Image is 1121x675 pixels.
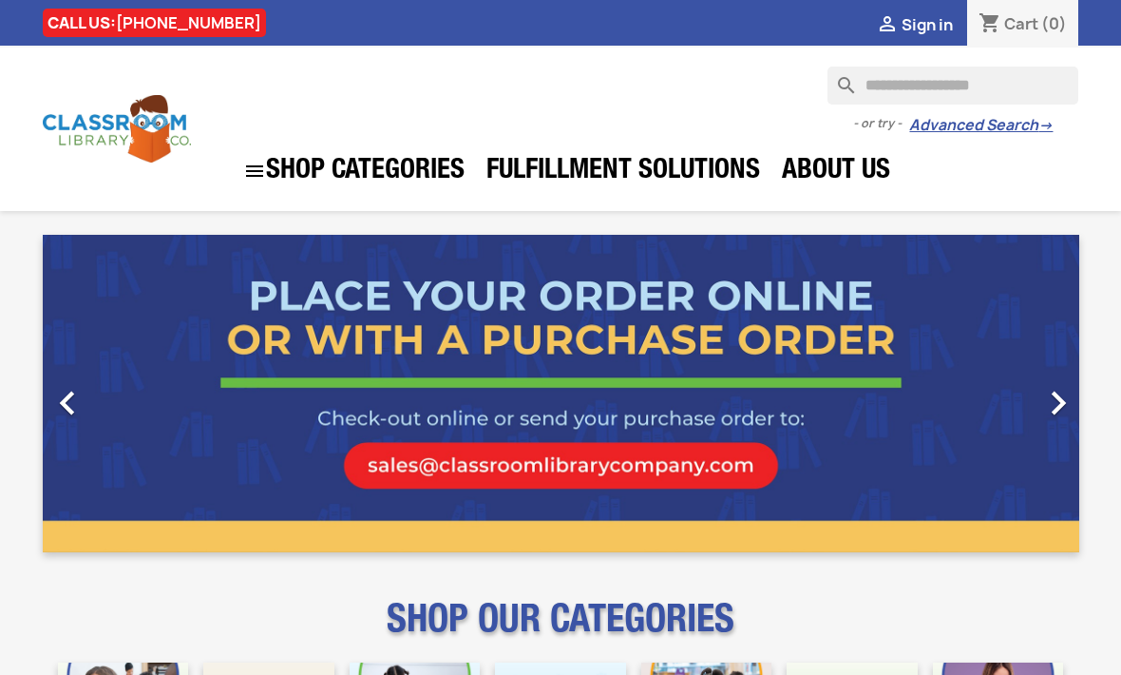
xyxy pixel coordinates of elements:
[43,9,266,37] div: CALL US:
[827,67,850,89] i: search
[1038,116,1053,135] span: →
[243,160,266,183] i: 
[44,379,91,427] i: 
[116,12,261,33] a: [PHONE_NUMBER]
[853,114,909,133] span: - or try -
[1004,13,1038,34] span: Cart
[923,235,1079,552] a: Next
[902,14,953,35] span: Sign in
[909,116,1053,135] a: Advanced Search→
[1041,13,1067,34] span: (0)
[978,13,1001,36] i: shopping_cart
[772,153,900,191] a: About Us
[234,150,474,192] a: SHOP CATEGORIES
[876,14,899,37] i: 
[1035,379,1082,427] i: 
[43,95,192,163] img: Classroom Library Company
[43,235,1079,552] ul: Carousel container
[43,235,199,552] a: Previous
[827,67,1078,105] input: Search
[876,14,953,35] a:  Sign in
[43,613,1079,647] p: SHOP OUR CATEGORIES
[477,153,769,191] a: Fulfillment Solutions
